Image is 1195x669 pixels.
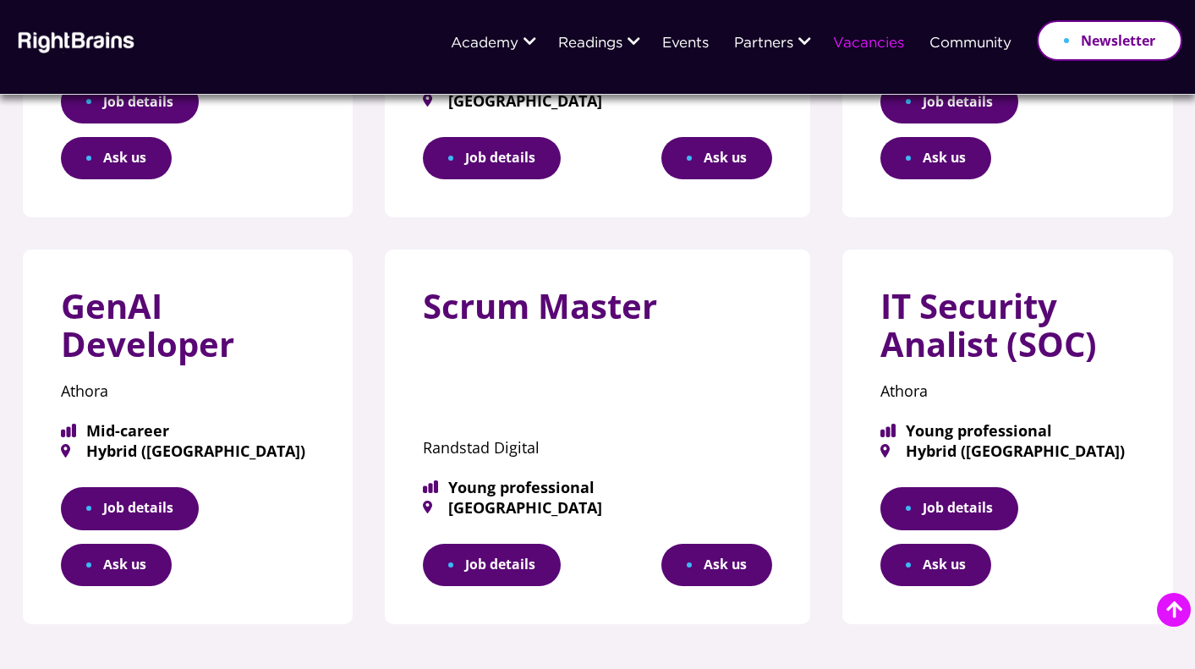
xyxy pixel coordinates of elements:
[734,36,793,52] a: Partners
[880,423,1135,438] span: Young professional
[880,487,1018,530] a: Job details
[423,500,772,515] span: [GEOGRAPHIC_DATA]
[423,544,561,587] a: Job details
[880,443,1135,458] span: Hybrid ([GEOGRAPHIC_DATA])
[13,29,135,53] img: Rightbrains
[880,288,1135,376] h3: IT Security Analist (SOC)
[880,137,991,180] button: Ask us
[661,544,772,587] button: Ask us
[61,137,172,180] button: Ask us
[558,36,622,52] a: Readings
[880,80,1018,123] a: Job details
[661,137,772,180] button: Ask us
[929,36,1011,52] a: Community
[880,376,1135,406] p: Athora
[423,288,772,338] h3: Scrum Master
[61,544,172,587] button: Ask us
[833,36,904,52] a: Vacancies
[423,433,772,463] p: Randstad Digital
[451,36,518,52] a: Academy
[61,423,315,438] span: Mid-career
[61,288,315,376] h3: GenAI Developer
[423,93,772,108] span: [GEOGRAPHIC_DATA]
[61,487,199,530] a: Job details
[880,544,991,587] button: Ask us
[1037,20,1182,61] a: Newsletter
[61,443,315,458] span: Hybrid ([GEOGRAPHIC_DATA])
[61,376,315,406] p: Athora
[662,36,709,52] a: Events
[423,137,561,180] a: Job details
[423,480,772,495] span: Young professional
[61,80,199,123] a: Job details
